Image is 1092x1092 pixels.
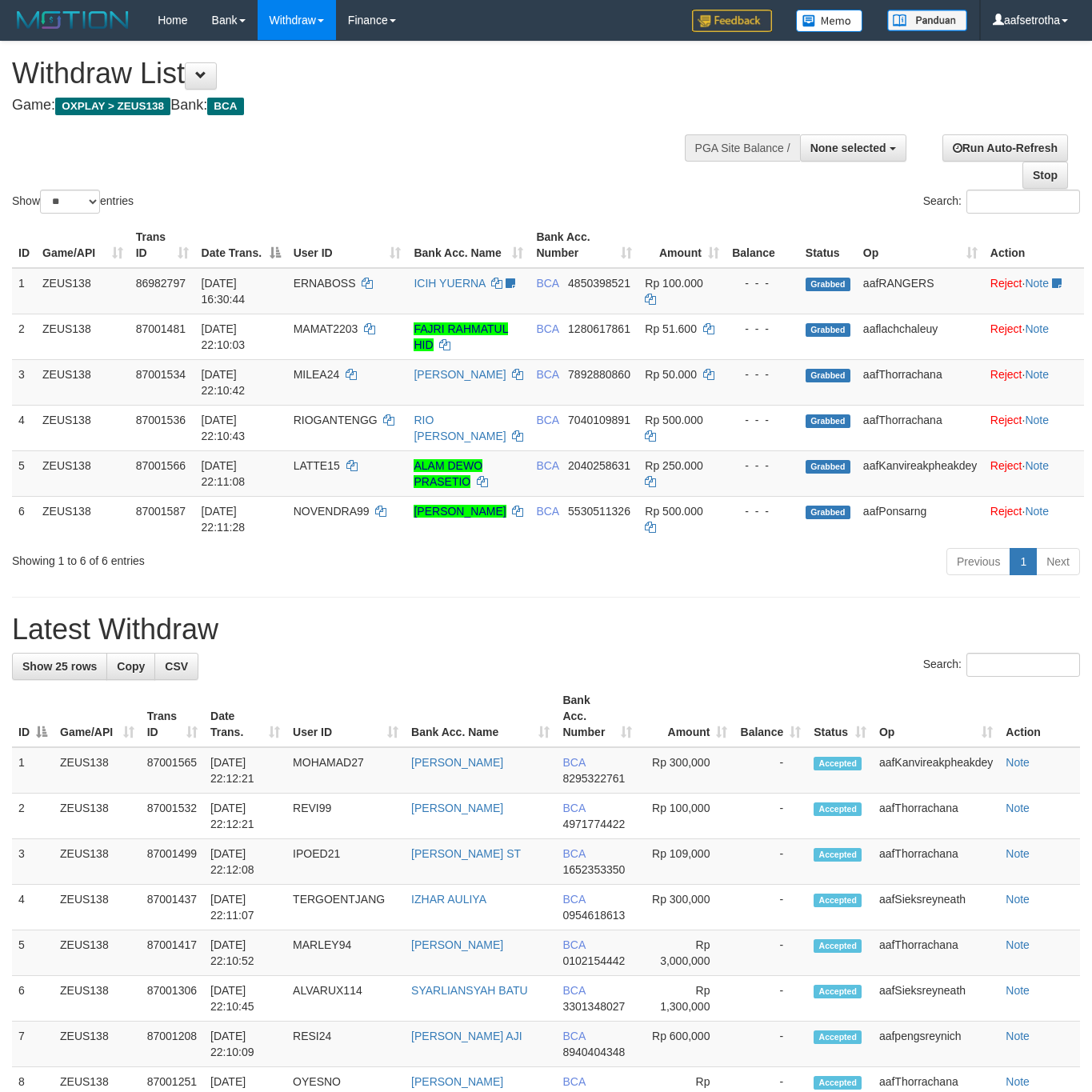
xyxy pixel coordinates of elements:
div: - - - [732,412,793,428]
th: Amount: activate to sort column ascending [638,686,734,747]
a: Stop [1022,162,1068,189]
td: [DATE] 22:11:07 [204,885,286,930]
td: 87001417 [141,930,204,976]
td: Rp 3,000,000 [638,930,734,976]
span: Accepted [814,1030,862,1044]
span: [DATE] 22:10:42 [202,368,246,397]
td: ZEUS138 [54,976,141,1022]
a: Reject [990,414,1022,426]
td: aafKanvireakpheakdey [873,747,999,794]
span: OXPLAY > ZEUS138 [55,98,170,115]
a: Note [1006,756,1030,769]
input: Search: [966,653,1080,677]
a: Note [1006,984,1030,997]
span: 87001566 [136,459,186,472]
td: aaflachchaleuy [857,314,984,359]
span: [DATE] 16:30:44 [202,277,246,306]
td: aafThorrachana [873,794,999,839]
th: Date Trans.: activate to sort column ascending [204,686,286,747]
img: panduan.png [887,10,967,31]
span: BCA [562,984,585,997]
h1: Latest Withdraw [12,614,1080,646]
a: [PERSON_NAME] [411,1075,503,1088]
td: aafSieksreyneath [873,976,999,1022]
th: Date Trans.: activate to sort column descending [195,222,287,268]
a: ICIH YUERNA [414,277,485,290]
span: Copy 7040109891 to clipboard [568,414,630,426]
div: PGA Site Balance / [685,134,800,162]
td: 4 [12,405,36,450]
th: Bank Acc. Name: activate to sort column ascending [407,222,530,268]
a: Note [1006,802,1030,814]
th: Action [999,686,1080,747]
th: Bank Acc. Number: activate to sort column ascending [556,686,638,747]
span: Rp 51.600 [645,322,697,335]
td: 3 [12,839,54,885]
th: Status: activate to sort column ascending [807,686,873,747]
td: 87001306 [141,976,204,1022]
label: Search: [923,653,1080,677]
span: Copy 5530511326 to clipboard [568,505,630,518]
th: User ID: activate to sort column ascending [287,222,408,268]
span: Grabbed [806,506,850,519]
a: [PERSON_NAME] [411,756,503,769]
td: ZEUS138 [36,450,130,496]
span: CSV [165,660,188,673]
span: BCA [536,459,558,472]
th: Balance: activate to sort column ascending [734,686,807,747]
span: Grabbed [806,460,850,474]
td: - [734,747,807,794]
th: Bank Acc. Name: activate to sort column ascending [405,686,556,747]
a: 1 [1010,548,1037,575]
a: Previous [946,548,1010,575]
td: TERGOENTJANG [286,885,405,930]
span: Copy 4971774422 to clipboard [562,818,625,830]
span: ERNABOSS [294,277,356,290]
td: ZEUS138 [54,1022,141,1067]
td: - [734,976,807,1022]
div: - - - [732,275,793,291]
td: ZEUS138 [36,359,130,405]
span: BCA [562,1075,585,1088]
td: aafThorrachana [857,405,984,450]
span: BCA [562,802,585,814]
td: 2 [12,794,54,839]
td: MARLEY94 [286,930,405,976]
span: Copy 0954618613 to clipboard [562,909,625,922]
td: aafSieksreyneath [873,885,999,930]
span: 87001536 [136,414,186,426]
span: LATTE15 [294,459,340,472]
span: BCA [562,893,585,906]
div: - - - [732,458,793,474]
td: 1 [12,268,36,314]
a: SYARLIANSYAH BATU [411,984,527,997]
th: Trans ID: activate to sort column ascending [130,222,195,268]
td: ZEUS138 [54,930,141,976]
a: Reject [990,505,1022,518]
td: [DATE] 22:12:21 [204,794,286,839]
span: Copy [117,660,145,673]
a: Note [1025,368,1049,381]
td: [DATE] 22:12:21 [204,747,286,794]
a: IZHAR AULIYA [411,893,486,906]
th: Bank Acc. Number: activate to sort column ascending [530,222,638,268]
span: Copy 8940404348 to clipboard [562,1046,625,1058]
span: Grabbed [806,323,850,337]
td: Rp 1,300,000 [638,976,734,1022]
a: [PERSON_NAME] [411,938,503,951]
td: 87001499 [141,839,204,885]
th: Amount: activate to sort column ascending [638,222,726,268]
td: ZEUS138 [54,794,141,839]
a: CSV [154,653,198,680]
th: Action [984,222,1084,268]
td: ZEUS138 [36,268,130,314]
td: Rp 300,000 [638,747,734,794]
span: 87001481 [136,322,186,335]
th: Status [799,222,857,268]
div: Showing 1 to 6 of 6 entries [12,546,443,569]
span: None selected [810,142,886,154]
td: aafKanvireakpheakdey [857,450,984,496]
a: Note [1006,847,1030,860]
span: Accepted [814,848,862,862]
span: BCA [207,98,243,115]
